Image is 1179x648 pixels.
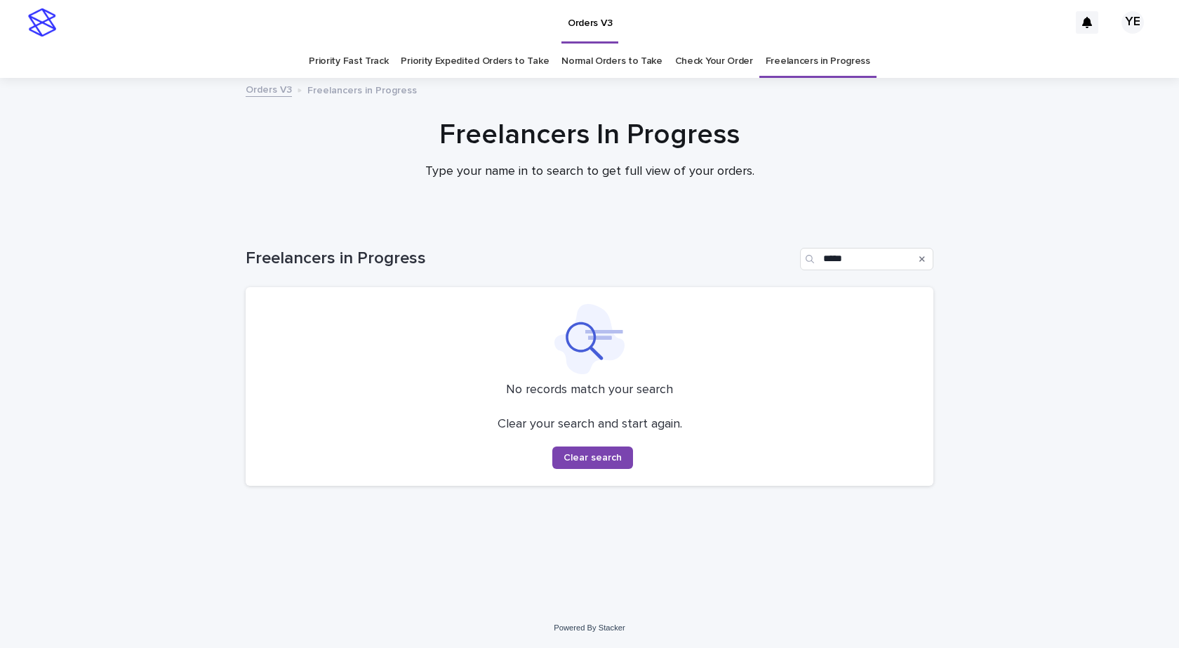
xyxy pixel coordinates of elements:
[401,45,549,78] a: Priority Expedited Orders to Take
[552,447,633,469] button: Clear search
[309,164,870,180] p: Type your name in to search to get full view of your orders.
[554,623,625,632] a: Powered By Stacker
[561,45,662,78] a: Normal Orders to Take
[1121,11,1144,34] div: YE
[564,453,622,463] span: Clear search
[766,45,870,78] a: Freelancers in Progress
[246,118,933,152] h1: Freelancers In Progress
[246,81,292,97] a: Orders V3
[246,249,794,269] h1: Freelancers in Progress
[498,417,682,432] p: Clear your search and start again.
[28,8,56,37] img: stacker-logo-s-only.png
[309,45,388,78] a: Priority Fast Track
[262,383,917,398] p: No records match your search
[800,248,933,270] input: Search
[675,45,753,78] a: Check Your Order
[307,81,417,97] p: Freelancers in Progress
